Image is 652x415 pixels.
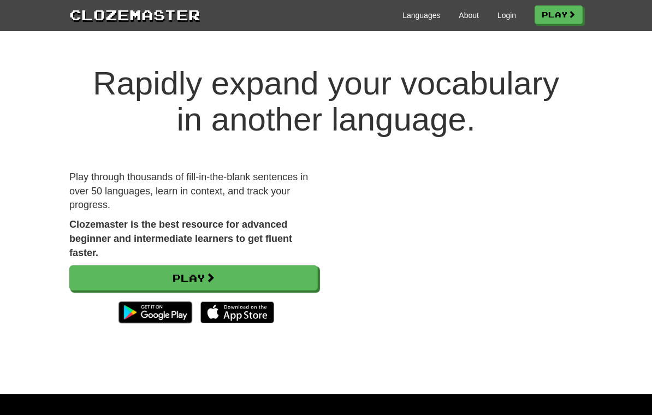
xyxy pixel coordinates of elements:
img: Get it on Google Play [113,296,198,329]
img: Download_on_the_App_Store_Badge_US-UK_135x40-25178aeef6eb6b83b96f5f2d004eda3bffbb37122de64afbaef7... [200,301,274,323]
a: Play [535,5,583,24]
a: Clozemaster [69,4,200,25]
a: Login [497,10,516,21]
strong: Clozemaster is the best resource for advanced beginner and intermediate learners to get fluent fa... [69,219,292,258]
a: About [459,10,479,21]
a: Languages [402,10,440,21]
p: Play through thousands of fill-in-the-blank sentences in over 50 languages, learn in context, and... [69,170,318,212]
a: Play [69,265,318,290]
